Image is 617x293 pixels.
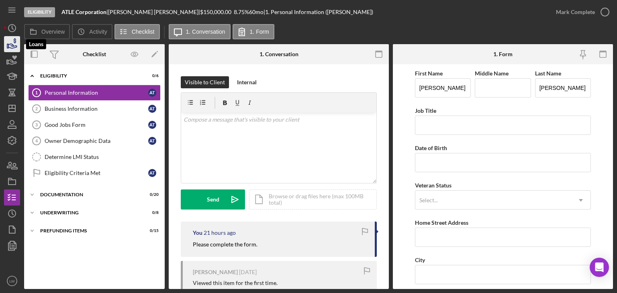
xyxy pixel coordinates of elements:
[28,133,161,149] a: 4Owner Demographic Dataat
[590,258,609,277] div: Open Intercom Messenger
[28,149,161,165] a: Determine LMI Status
[249,9,264,15] div: 60 mo
[419,197,438,203] div: Select...
[250,28,269,35] label: 1. Form
[259,51,298,57] div: 1. Conversation
[28,101,161,117] a: 2Business Informationat
[41,28,65,35] label: Overview
[40,210,139,215] div: Underwriting
[415,107,436,114] label: Job Title
[45,170,148,176] div: Eligibility Criteria Met
[493,51,513,57] div: 1. Form
[45,138,148,144] div: Owner Demographic Data
[207,189,219,210] div: Send
[181,76,229,88] button: Visible to Client
[475,70,509,77] label: Middle Name
[24,7,55,17] div: Eligibility
[144,73,159,78] div: 0 / 6
[186,28,225,35] label: 1. Conversation
[415,70,443,77] label: First Name
[415,144,447,151] label: Date of Birth
[169,24,231,39] button: 1. Conversation
[200,9,234,15] div: $150,000.00
[264,9,373,15] div: | 1. Personal Information ([PERSON_NAME])
[193,230,202,236] div: You
[193,269,238,275] div: [PERSON_NAME]
[9,279,15,283] text: LW
[148,137,156,145] div: a t
[233,24,274,39] button: 1. Form
[108,9,200,15] div: [PERSON_NAME] [PERSON_NAME] |
[114,24,160,39] button: Checklist
[24,24,70,39] button: Overview
[28,85,161,101] a: 1Personal Informationat
[234,9,249,15] div: 8.75 %
[4,273,20,289] button: LW
[35,122,38,127] tspan: 3
[233,76,261,88] button: Internal
[35,106,38,111] tspan: 2
[40,192,139,197] div: Documentation
[193,280,278,286] div: Viewed this item for the first time.
[45,122,148,128] div: Good Jobs Form
[45,154,160,160] div: Determine LMI Status
[556,4,595,20] div: Mark Complete
[535,70,561,77] label: Last Name
[35,90,38,95] tspan: 1
[185,76,225,88] div: Visible to Client
[89,28,107,35] label: Activity
[148,105,156,113] div: a t
[35,138,38,143] tspan: 4
[28,117,161,133] a: 3Good Jobs Format
[132,28,155,35] label: Checklist
[204,230,236,236] time: 2025-08-25 20:50
[45,106,148,112] div: Business Information
[148,89,156,97] div: a t
[40,228,139,233] div: Prefunding Items
[40,73,139,78] div: Eligibility
[83,51,106,57] div: Checklist
[72,24,112,39] button: Activity
[181,189,245,210] button: Send
[148,169,156,177] div: a t
[193,241,257,248] mark: Please complete the form.
[237,76,257,88] div: Internal
[148,121,156,129] div: a t
[239,269,257,275] time: 2025-08-20 21:42
[144,228,159,233] div: 0 / 15
[144,192,159,197] div: 0 / 20
[45,90,148,96] div: Personal Information
[548,4,613,20] button: Mark Complete
[415,219,468,226] label: Home Street Address
[61,8,106,15] b: ATLE Corporation
[61,9,108,15] div: |
[28,165,161,181] a: Eligibility Criteria Metat
[144,210,159,215] div: 0 / 8
[415,256,425,263] label: City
